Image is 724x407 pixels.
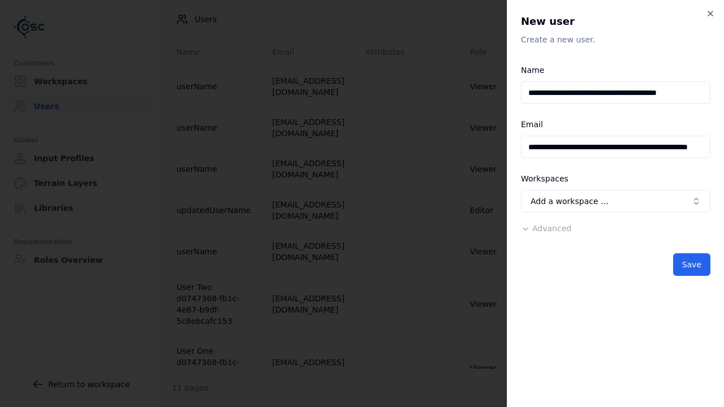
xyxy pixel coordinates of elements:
[673,253,710,276] button: Save
[532,224,571,233] span: Advanced
[521,66,544,75] label: Name
[521,174,568,183] label: Workspaces
[531,196,609,207] span: Add a workspace …
[521,14,710,29] h2: New user
[521,34,710,45] p: Create a new user.
[521,120,543,129] label: Email
[521,223,571,234] button: Advanced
